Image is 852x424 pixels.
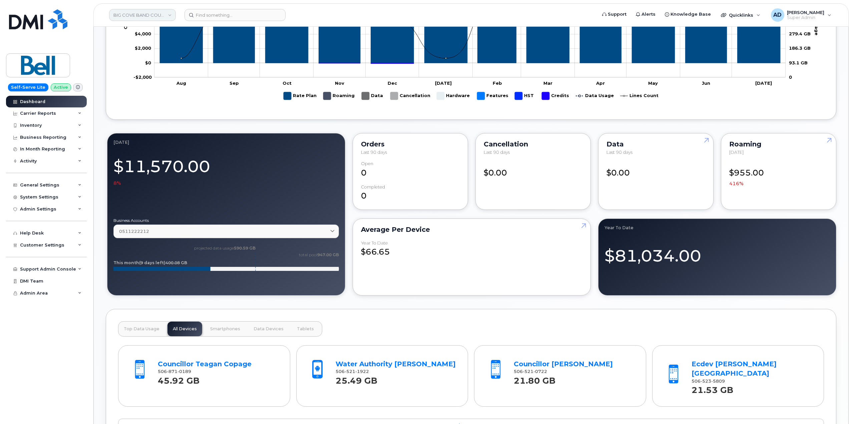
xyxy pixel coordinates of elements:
g: Rate Plan [284,89,317,102]
div: Adil Derdak [766,8,836,22]
label: Business Accounts [113,219,339,223]
tspan: -$2,000 [133,74,152,80]
tspan: $4,000 [135,31,151,36]
tspan: 0 [789,74,792,80]
tspan: Dec [388,80,397,86]
g: HST [515,89,535,102]
a: Water Authority [PERSON_NAME] [336,360,456,368]
g: $0 [135,45,151,51]
input: Find something... [184,9,286,21]
g: $0 [135,31,151,36]
tspan: $2,000 [135,45,151,51]
tspan: (9 days left) [139,260,165,265]
g: Cancellation [390,89,430,102]
span: Super Admin [787,15,824,20]
tspan: 279.4 GB [789,31,811,36]
span: 506 [158,369,191,374]
span: 506 [514,369,547,374]
div: 0 [361,161,460,178]
tspan: Mar [543,80,552,86]
g: Features [477,89,508,102]
a: Knowledge Base [660,8,716,21]
tspan: This month [113,260,139,265]
div: Data [606,141,705,147]
span: Last 90 days [606,149,632,155]
a: Councillor Teagan Copage [158,360,252,368]
div: Cancellation [484,141,582,147]
span: [PERSON_NAME] [787,10,824,15]
span: 521 [523,369,533,374]
g: Credits [542,89,569,102]
span: 523 [701,379,711,384]
button: Data Devices [248,322,289,336]
text: projected data usage [194,246,256,251]
span: [DATE] [729,149,744,155]
g: Data Usage [576,89,614,102]
tspan: 93.1 GB [789,60,808,65]
span: 5809 [711,379,725,384]
div: $81,034.00 [604,239,830,268]
div: $0.00 [484,161,582,178]
span: 521 [345,369,355,374]
a: BIG COVE BAND COUNCIL [109,9,176,21]
a: Councillor [PERSON_NAME] [514,360,613,368]
strong: 25.49 GB [336,372,377,386]
div: $66.65 [361,241,582,258]
g: Data [362,89,384,102]
div: Roaming [729,141,828,147]
tspan: Charges [123,9,128,29]
span: 506 [692,379,725,384]
g: $0 [133,74,152,80]
span: Alerts [642,11,656,18]
tspan: May [648,80,658,86]
div: Year to Date [604,225,830,230]
span: Tablets [297,326,314,332]
span: Last 90 days [484,149,510,155]
div: Open [361,161,373,166]
span: Quicklinks [729,12,753,18]
button: Top Data Usage [118,322,165,336]
tspan: 186.3 GB [789,45,811,51]
div: July 2025 [113,139,339,145]
span: 871 [167,369,177,374]
a: Alerts [631,8,660,21]
tspan: $0 [145,60,151,65]
span: Last 90 days [361,149,387,155]
div: Quicklinks [716,8,765,22]
tspan: Apr [596,80,605,86]
strong: 21.80 GB [514,372,555,386]
span: 1922 [355,369,369,374]
text: total pool [299,252,339,257]
button: Tablets [292,322,319,336]
g: Hardware [437,89,470,102]
span: Smartphones [210,326,240,332]
g: Legend [284,89,659,102]
tspan: Nov [335,80,344,86]
span: Top Data Usage [124,326,159,332]
span: 506 [336,369,369,374]
div: Orders [361,141,460,147]
g: Lines Count [620,89,659,102]
tspan: 590.59 GB [234,246,256,251]
div: Year to Date [361,241,388,246]
tspan: Oct [283,80,292,86]
button: Smartphones [205,322,246,336]
tspan: Feb [493,80,502,86]
a: 0511222212 [113,225,339,238]
tspan: [DATE] [435,80,452,86]
tspan: [DATE] [755,80,772,86]
a: Support [597,8,631,21]
span: 416% [729,180,744,187]
div: $0.00 [606,161,705,178]
strong: 21.53 GB [692,381,733,395]
span: 0722 [533,369,547,374]
div: Average per Device [361,227,582,232]
span: 0511222212 [119,228,149,235]
tspan: 400.08 GB [165,260,187,265]
span: 0189 [177,369,191,374]
span: 8% [113,180,121,186]
span: Support [608,11,626,18]
span: AD [773,11,782,19]
div: completed [361,184,385,189]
